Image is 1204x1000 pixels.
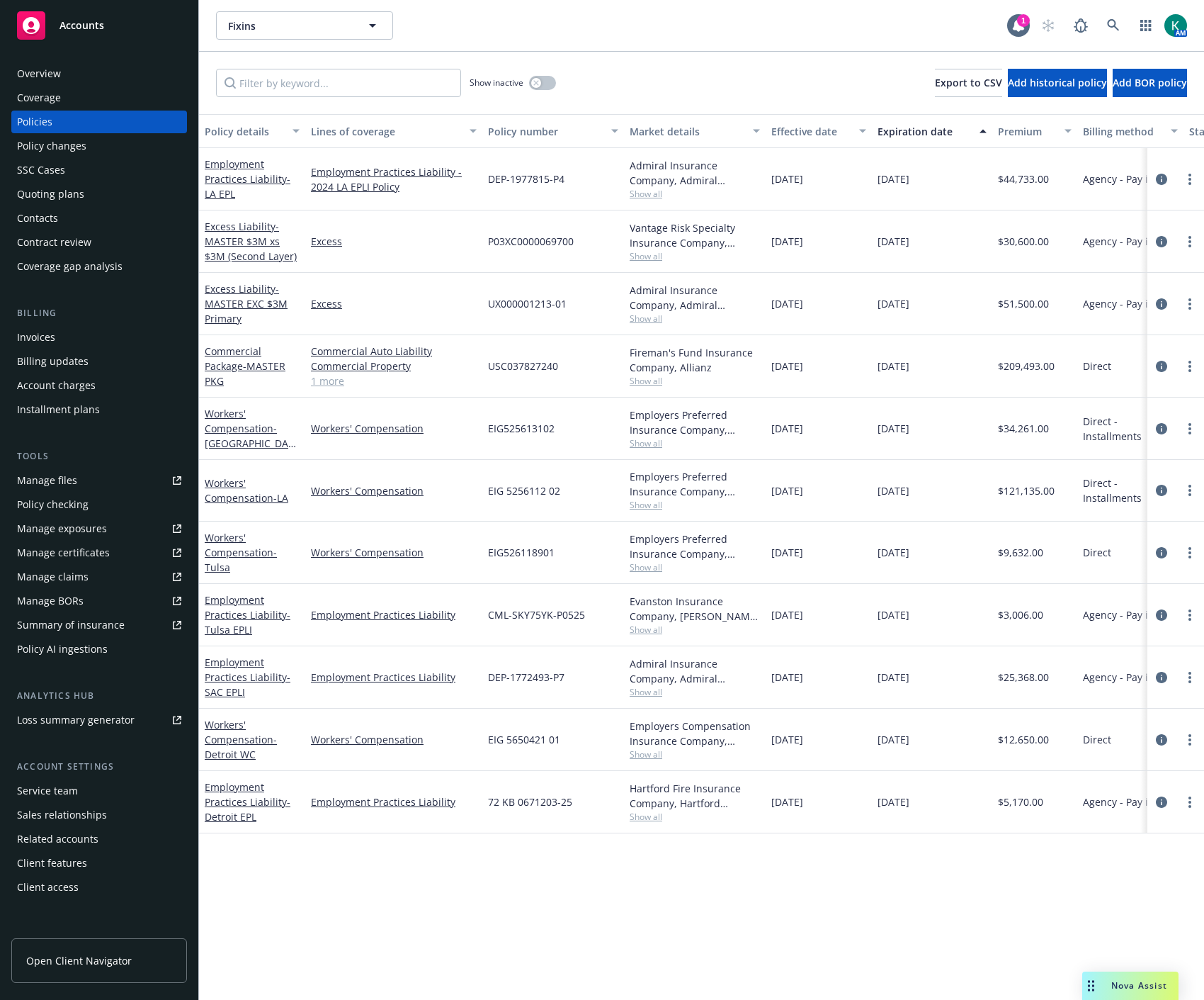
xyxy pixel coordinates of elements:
[935,76,1002,89] span: Export to CSV
[11,62,187,85] a: Overview
[1181,420,1198,437] a: more
[488,172,564,186] span: DEP-1977815-P4
[17,159,65,181] div: SSC Cases
[311,234,477,249] a: Excess
[26,953,132,968] span: Open Client Navigator
[630,220,760,250] div: Vantage Risk Specialty Insurance Company, Vantage Risk, Amwins
[11,689,187,703] div: Analytics hub
[11,398,187,421] a: Installment plans
[311,483,477,498] a: Workers' Compensation
[1181,358,1198,375] a: more
[17,62,61,85] div: Overview
[878,545,909,560] span: [DATE]
[1153,669,1170,686] a: circleInformation
[771,794,803,809] span: [DATE]
[630,313,760,325] span: Show all
[17,207,58,230] div: Contacts
[17,135,86,157] div: Policy changes
[771,670,803,685] span: [DATE]
[216,11,393,40] button: Fixins
[878,607,909,622] span: [DATE]
[1164,14,1187,37] img: photo
[878,421,909,436] span: [DATE]
[1083,234,1173,249] span: Agency - Pay in full
[1181,171,1198,188] a: more
[17,614,125,636] div: Summary of insurance
[488,421,555,436] span: EIG525613102
[488,234,574,249] span: P03XC0000069700
[311,421,477,436] a: Workers' Compensation
[11,780,187,802] a: Service team
[228,18,351,33] span: Fixins
[998,234,1049,249] span: $30,600.00
[1008,69,1107,97] button: Add historical policy
[1083,607,1173,622] span: Agency - Pay in full
[1153,794,1170,811] a: circleInformation
[11,638,187,661] a: Policy AI ingestions
[205,718,277,761] a: Workers' Compensation
[1034,11,1062,40] a: Start snowing
[311,794,477,809] a: Employment Practices Liability
[1153,544,1170,561] a: circleInformation
[17,517,107,540] div: Manage exposures
[17,541,110,564] div: Manage certificates
[771,234,803,249] span: [DATE]
[488,545,555,560] span: EIG526118901
[205,422,296,465] span: - [GEOGRAPHIC_DATA]
[1153,296,1170,313] a: circleInformation
[11,159,187,181] a: SSC Cases
[17,876,79,899] div: Client access
[1181,296,1198,313] a: more
[998,732,1049,747] span: $12,650.00
[630,158,760,188] div: Admiral Insurance Company, Admiral Insurance Group ([PERSON_NAME] Corporation), RT Specialty Insu...
[17,111,52,133] div: Policies
[630,532,760,561] div: Employers Preferred Insurance Company, Employers Insurance Group
[17,852,87,875] div: Client features
[11,111,187,133] a: Policies
[1153,607,1170,624] a: circleInformation
[17,493,89,516] div: Policy checking
[11,566,187,588] a: Manage claims
[771,296,803,311] span: [DATE]
[771,124,851,139] div: Effective date
[311,607,477,622] a: Employment Practices Liability
[17,255,123,278] div: Coverage gap analysis
[311,344,477,359] a: Commercial Auto Liability
[1181,233,1198,250] a: more
[17,804,107,826] div: Sales relationships
[205,593,290,636] a: Employment Practices Liability
[1083,414,1178,444] span: Direct - Installments
[766,114,872,148] button: Effective date
[11,326,187,349] a: Invoices
[17,780,78,802] div: Service team
[878,359,909,373] span: [DATE]
[998,607,1043,622] span: $3,006.00
[1067,11,1095,40] a: Report a Bug
[998,359,1055,373] span: $209,493.00
[11,449,187,464] div: Tools
[17,566,89,588] div: Manage claims
[1181,669,1198,686] a: more
[1017,14,1030,27] div: 1
[1181,794,1198,811] a: more
[17,183,84,206] div: Quoting plans
[935,69,1002,97] button: Export to CSV
[311,545,477,560] a: Workers' Compensation
[488,732,560,747] span: EIG 5650421 01
[878,670,909,685] span: [DATE]
[17,638,108,661] div: Policy AI ingestions
[630,124,744,139] div: Market details
[17,86,61,109] div: Coverage
[1113,69,1187,97] button: Add BOR policy
[872,114,992,148] button: Expiration date
[470,77,523,89] span: Show inactive
[205,157,290,201] a: Employment Practices Liability
[771,483,803,498] span: [DATE]
[17,326,55,349] div: Invoices
[488,670,564,685] span: DEP-1772493-P7
[1153,358,1170,375] a: circleInformation
[1083,296,1173,311] span: Agency - Pay in full
[1083,172,1173,186] span: Agency - Pay in full
[311,124,461,139] div: Lines of coverage
[1132,11,1160,40] a: Switch app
